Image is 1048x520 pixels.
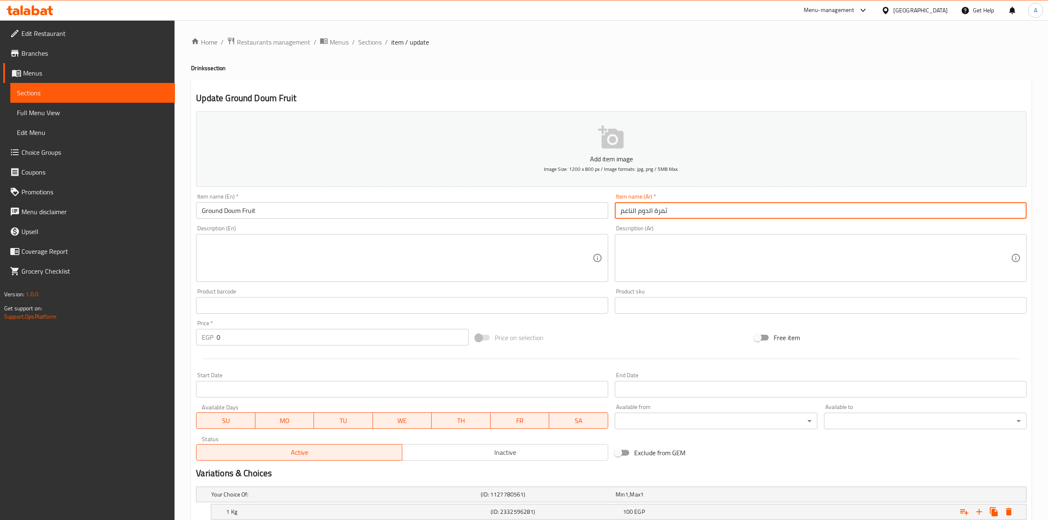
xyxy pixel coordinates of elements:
span: SU [200,415,252,427]
button: Active [196,444,402,461]
span: 1 [640,489,644,500]
div: Expand [196,487,1026,502]
button: Clone new choice [987,504,1001,519]
a: Home [191,37,217,47]
span: Max [630,489,640,500]
a: Support.OpsPlatform [4,311,57,322]
a: Edit Restaurant [3,24,175,43]
a: Promotions [3,182,175,202]
a: Coverage Report [3,241,175,261]
button: Add choice group [957,504,972,519]
span: Inactive [406,447,605,459]
button: TH [432,412,491,429]
span: Image Size: 1200 x 800 px / Image formats: jpg, png / 5MB Max. [544,164,679,174]
input: Please enter product sku [615,297,1027,314]
span: Coupons [21,167,168,177]
span: TH [435,415,487,427]
a: Sections [10,83,175,103]
span: 1 [625,489,628,500]
span: Full Menu View [17,108,168,118]
div: [GEOGRAPHIC_DATA] [893,6,948,15]
span: A [1034,6,1037,15]
h5: (ID: 2332596281) [491,508,619,516]
span: 1.0.0 [26,289,38,300]
button: SA [549,412,608,429]
li: / [221,37,224,47]
span: Get support on: [4,303,42,314]
button: Inactive [402,444,608,461]
span: Restaurants management [237,37,310,47]
a: Choice Groups [3,142,175,162]
h5: (ID: 1127780561) [481,490,612,499]
div: ​ [824,413,1027,429]
h2: Update Ground Doum Fruit [196,92,1027,104]
span: Active [200,447,399,459]
button: Add new choice [972,504,987,519]
a: Edit Menu [10,123,175,142]
h4: Drinks section [191,64,1031,72]
button: SU [196,412,255,429]
button: MO [255,412,314,429]
span: SA [552,415,605,427]
span: 100 [623,506,633,517]
button: Add item imageImage Size: 1200 x 800 px / Image formats: jpg, png / 5MB Max. [196,111,1027,187]
a: Grocery Checklist [3,261,175,281]
span: Choice Groups [21,147,168,157]
span: Sections [17,88,168,98]
span: Promotions [21,187,168,197]
button: Delete 1 Kg [1001,504,1016,519]
span: Edit Menu [17,128,168,137]
span: Exclude from GEM [634,448,685,458]
h5: 1 Kg [226,508,487,516]
span: Menu disclaimer [21,207,168,217]
li: / [352,37,355,47]
div: ​ [615,413,817,429]
h5: Your Choice Of: [211,490,477,499]
span: Grocery Checklist [21,266,168,276]
input: Please enter price [217,329,468,345]
span: FR [494,415,546,427]
nav: breadcrumb [191,37,1031,47]
span: MO [259,415,311,427]
button: FR [491,412,550,429]
button: WE [373,412,432,429]
input: Enter name Ar [615,202,1027,219]
div: Expand [211,504,1026,519]
button: TU [314,412,373,429]
a: Full Menu View [10,103,175,123]
span: Edit Restaurant [21,28,168,38]
a: Branches [3,43,175,63]
a: Upsell [3,222,175,241]
span: item / update [391,37,429,47]
li: / [314,37,316,47]
p: Add item image [209,154,1014,164]
input: Enter name En [196,202,608,219]
span: Menus [23,68,168,78]
p: EGP [202,332,213,342]
a: Menus [320,37,349,47]
input: Please enter product barcode [196,297,608,314]
span: Min [616,489,625,500]
span: Version: [4,289,24,300]
span: TU [317,415,370,427]
a: Menu disclaimer [3,202,175,222]
span: Menus [330,37,349,47]
a: Menus [3,63,175,83]
li: / [385,37,388,47]
div: , [616,490,747,499]
span: WE [376,415,429,427]
a: Coupons [3,162,175,182]
span: Free item [774,333,800,343]
span: Upsell [21,227,168,236]
div: Menu-management [804,5,854,15]
h2: Variations & Choices [196,467,1027,480]
span: Price on selection [495,333,543,343]
a: Sections [358,37,382,47]
span: EGP [634,506,644,517]
span: Coverage Report [21,246,168,256]
span: Branches [21,48,168,58]
a: Restaurants management [227,37,310,47]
